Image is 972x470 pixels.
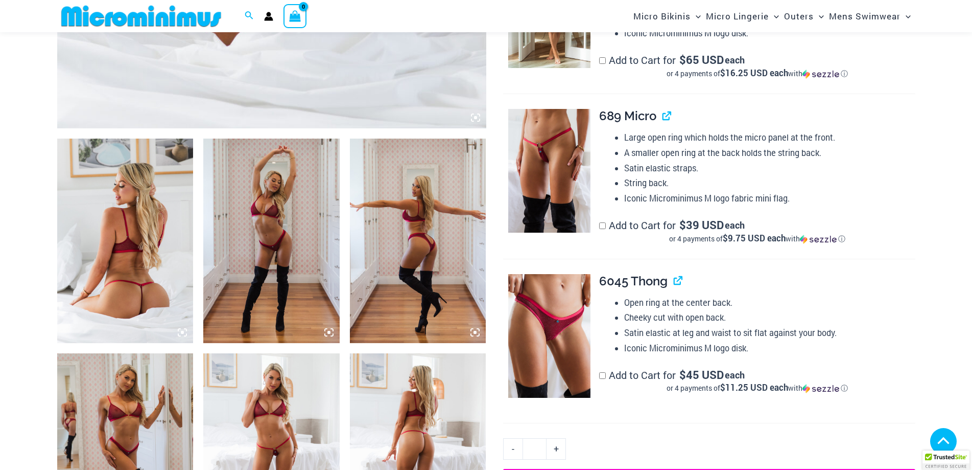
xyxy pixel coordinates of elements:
span: 6045 Thong [599,274,668,288]
input: Add to Cart for$65 USD eachor 4 payments of$16.25 USD eachwithSezzle Click to learn more about Se... [599,57,606,64]
div: or 4 payments of$9.75 USD eachwithSezzle Click to learn more about Sezzle [599,234,915,244]
span: $16.25 USD each [720,67,788,79]
img: Guilty Pleasures Red 6045 Thong [508,274,590,398]
img: MM SHOP LOGO FLAT [57,5,225,28]
span: 689 Micro [599,108,656,123]
span: Outers [784,3,814,29]
li: Cheeky cut with open back. [624,310,915,325]
img: Sezzle [800,235,837,244]
span: Mens Swimwear [829,3,900,29]
span: each [725,55,745,65]
label: Add to Cart for [599,368,915,394]
span: 45 USD [679,370,724,380]
a: View Shopping Cart, empty [283,4,307,28]
input: Add to Cart for$39 USD eachor 4 payments of$9.75 USD eachwithSezzle Click to learn more about Sezzle [599,222,606,229]
a: Search icon link [245,10,254,23]
a: - [503,438,523,460]
li: A smaller open ring at the back holds the string back. [624,145,915,161]
li: Large open ring which holds the micro panel at the front. [624,130,915,145]
div: TrustedSite Certified [922,451,969,470]
img: Sezzle [802,384,839,393]
span: Menu Toggle [769,3,779,29]
li: Iconic Microminimus M logo disk. [624,26,915,41]
img: Guilty Pleasures Red 1045 Bra 6045 Thong [350,139,486,343]
a: Mens SwimwearMenu ToggleMenu Toggle [826,3,913,29]
span: 39 USD [679,220,724,230]
div: or 4 payments of with [599,383,915,393]
span: each [725,220,745,230]
div: or 4 payments of with [599,234,915,244]
li: Satin elastic at leg and waist to sit flat against your body. [624,325,915,341]
span: $9.75 USD each [723,232,786,244]
a: + [547,438,566,460]
span: $11.25 USD each [720,382,788,393]
div: or 4 payments of with [599,69,915,79]
img: Guilty Pleasures Red 1045 Bra 6045 Thong [203,139,340,343]
span: $ [679,217,686,232]
a: Micro BikinisMenu ToggleMenu Toggle [631,3,703,29]
li: Open ring at the center back. [624,295,915,310]
li: Iconic Microminimus M logo fabric mini flag. [624,191,915,206]
span: 65 USD [679,55,724,65]
li: Satin elastic straps. [624,161,915,176]
img: Sezzle [802,70,839,79]
span: $ [679,367,686,382]
span: Menu Toggle [691,3,701,29]
li: String back. [624,175,915,191]
div: or 4 payments of$11.25 USD eachwithSezzle Click to learn more about Sezzle [599,383,915,393]
span: $ [679,52,686,67]
img: Guilty Pleasures Red 1045 Bra 689 Micro [57,139,194,343]
a: Account icon link [264,12,273,21]
a: OutersMenu ToggleMenu Toggle [781,3,826,29]
nav: Site Navigation [629,2,915,31]
span: Menu Toggle [814,3,824,29]
li: Iconic Microminimus M logo disk. [624,341,915,356]
span: Menu Toggle [900,3,911,29]
input: Add to Cart for$45 USD eachor 4 payments of$11.25 USD eachwithSezzle Click to learn more about Se... [599,372,606,379]
a: Micro LingerieMenu ToggleMenu Toggle [703,3,781,29]
span: each [725,370,745,380]
label: Add to Cart for [599,218,915,244]
input: Product quantity [523,438,547,460]
label: Add to Cart for [599,53,915,79]
span: Micro Lingerie [706,3,769,29]
img: Guilty Pleasures Red 689 Micro [508,109,590,233]
span: Micro Bikinis [633,3,691,29]
div: or 4 payments of$16.25 USD eachwithSezzle Click to learn more about Sezzle [599,69,915,79]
